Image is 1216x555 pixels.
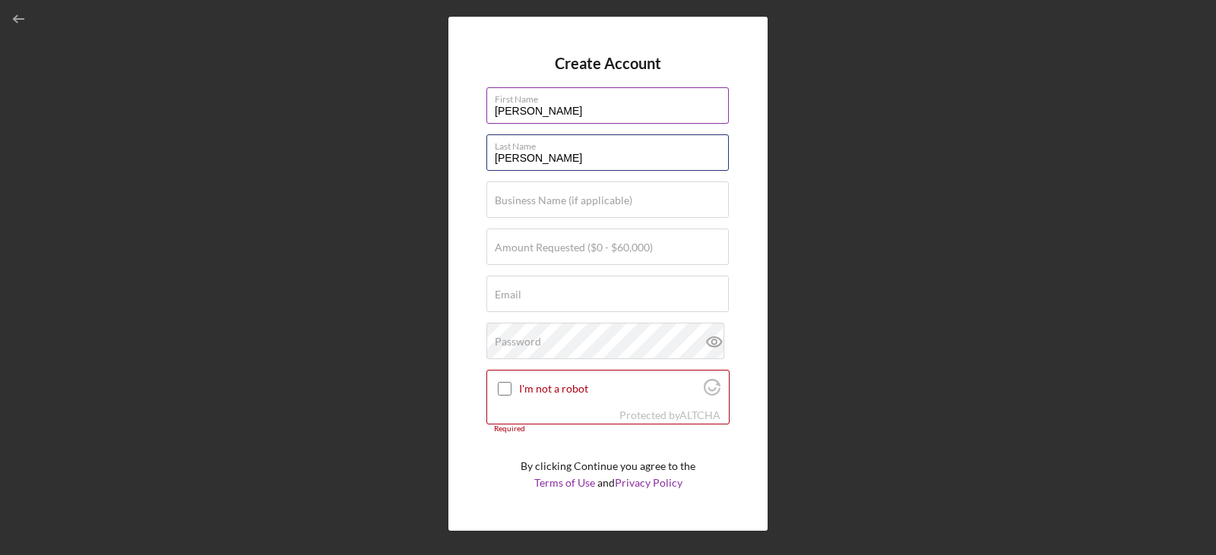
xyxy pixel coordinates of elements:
div: Protected by [619,409,720,421]
label: Business Name (if applicable) [495,194,632,207]
label: First Name [495,88,729,105]
p: By clicking Continue you agree to the and [521,458,695,492]
label: Email [495,289,521,301]
a: Terms of Use [534,476,595,489]
a: Privacy Policy [615,476,682,489]
label: Password [495,336,541,348]
label: Last Name [495,135,729,152]
div: Required [486,424,730,434]
a: Visit Altcha.org [679,408,720,421]
label: Amount Requested ($0 - $60,000) [495,241,653,254]
label: I'm not a robot [519,383,699,395]
a: Visit Altcha.org [704,385,720,398]
h4: Create Account [555,55,661,72]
